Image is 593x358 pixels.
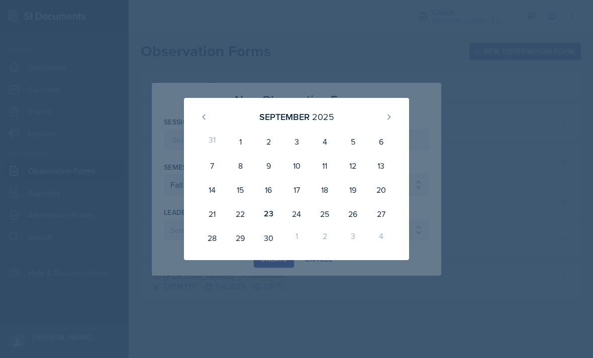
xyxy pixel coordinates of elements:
div: 16 [254,178,282,202]
div: 31 [198,130,226,154]
div: 2 [254,130,282,154]
div: 24 [282,202,311,226]
div: 30 [254,226,282,250]
div: 22 [226,202,254,226]
div: 3 [339,226,367,250]
div: 18 [311,178,339,202]
div: 26 [339,202,367,226]
div: 27 [367,202,395,226]
div: 15 [226,178,254,202]
div: 2 [311,226,339,250]
div: 8 [226,154,254,178]
div: 10 [282,154,311,178]
div: 7 [198,154,226,178]
div: 4 [311,130,339,154]
div: 13 [367,154,395,178]
div: 21 [198,202,226,226]
div: 11 [311,154,339,178]
div: September [259,110,310,124]
div: 9 [254,154,282,178]
div: 3 [282,130,311,154]
div: 12 [339,154,367,178]
div: 1 [282,226,311,250]
div: 6 [367,130,395,154]
div: 28 [198,226,226,250]
div: 19 [339,178,367,202]
div: 2025 [312,110,334,124]
div: 25 [311,202,339,226]
div: 5 [339,130,367,154]
div: 14 [198,178,226,202]
div: 1 [226,130,254,154]
div: 4 [367,226,395,250]
div: 29 [226,226,254,250]
div: 17 [282,178,311,202]
div: 20 [367,178,395,202]
div: 23 [254,202,282,226]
